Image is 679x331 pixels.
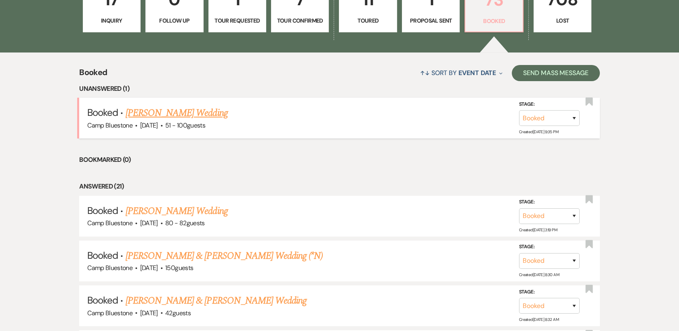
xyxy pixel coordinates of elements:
p: Toured [344,16,391,25]
p: Booked [470,17,517,25]
p: Tour Confirmed [276,16,324,25]
span: 150 guests [165,264,193,272]
span: Created: [DATE] 8:32 AM [519,317,559,322]
span: [DATE] [140,309,158,317]
span: [DATE] [140,219,158,227]
p: Tour Requested [214,16,261,25]
a: [PERSON_NAME] & [PERSON_NAME] Wedding [126,293,307,308]
span: Booked [87,249,118,262]
span: Created: [DATE] 3:19 PM [519,227,557,233]
span: 51 - 100 guests [165,121,205,130]
p: Follow Up [151,16,198,25]
label: Stage: [519,198,580,207]
button: Send Mass Message [512,65,600,81]
span: [DATE] [140,264,158,272]
span: ↑↓ [420,69,430,77]
span: Camp Bluestone [87,121,132,130]
span: Camp Bluestone [87,264,132,272]
label: Stage: [519,287,580,296]
p: Lost [539,16,586,25]
span: Booked [87,204,118,217]
span: 42 guests [165,309,191,317]
label: Stage: [519,100,580,109]
li: Bookmarked (0) [79,155,600,165]
span: Event Date [458,69,496,77]
a: [PERSON_NAME] Wedding [126,106,228,120]
button: Sort By Event Date [417,62,506,84]
span: Created: [DATE] 9:35 PM [519,129,558,134]
label: Stage: [519,243,580,251]
span: Camp Bluestone [87,219,132,227]
span: Created: [DATE] 8:30 AM [519,272,559,277]
span: 80 - 82 guests [165,219,205,227]
span: Booked [79,66,107,84]
span: Camp Bluestone [87,309,132,317]
span: Booked [87,294,118,306]
span: [DATE] [140,121,158,130]
p: Proposal Sent [407,16,454,25]
a: [PERSON_NAME] & [PERSON_NAME] Wedding (*N) [126,249,323,263]
li: Unanswered (1) [79,84,600,94]
li: Answered (21) [79,181,600,192]
span: Booked [87,106,118,119]
p: Inquiry [88,16,135,25]
a: [PERSON_NAME] Wedding [126,204,228,218]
